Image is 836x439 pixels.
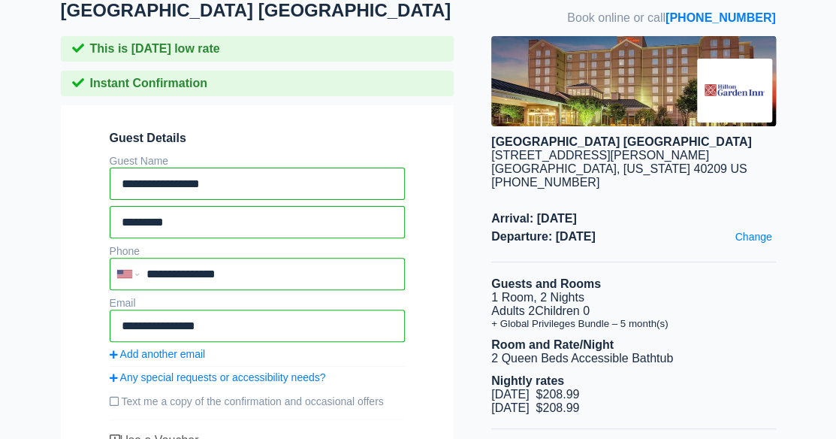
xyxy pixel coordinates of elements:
[110,245,140,257] label: Phone
[61,36,454,62] div: This is [DATE] low rate
[491,401,579,414] span: [DATE] $208.99
[491,135,775,149] div: [GEOGRAPHIC_DATA] [GEOGRAPHIC_DATA]
[491,352,775,365] li: 2 Queen Beds Accessible Bathtub
[110,371,406,383] a: Any special requests or accessibility needs?
[697,59,772,123] img: Brand logo for Hilton Garden Inn Louisville Airport
[491,338,614,351] b: Room and Rate/Night
[491,176,775,189] div: [PHONE_NUMBER]
[491,162,620,175] span: [GEOGRAPHIC_DATA],
[491,149,775,162] div: [STREET_ADDRESS][PERSON_NAME]
[110,389,406,413] label: Text me a copy of the confirmation and occasional offers
[491,36,775,126] img: hotel image
[491,374,564,387] b: Nightly rates
[110,297,136,309] label: Email
[61,71,454,96] div: Instant Confirmation
[491,388,579,401] span: [DATE] $208.99
[491,304,775,318] li: Adults 2
[491,230,775,244] span: Departure: [DATE]
[730,162,747,175] span: US
[623,162,690,175] span: [US_STATE]
[491,291,775,304] li: 1 Room, 2 Nights
[567,11,775,25] span: Book online or call
[491,212,775,226] span: Arrival: [DATE]
[535,304,590,317] span: Children 0
[731,227,775,247] a: Change
[491,318,775,329] li: + Global Privileges Bundle – 5 month(s)
[110,348,406,360] a: Add another email
[110,155,169,167] label: Guest Name
[665,11,776,24] a: [PHONE_NUMBER]
[111,259,143,289] div: United States: +1
[693,162,727,175] span: 40209
[491,277,601,290] b: Guests and Rooms
[110,132,406,145] span: Guest Details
